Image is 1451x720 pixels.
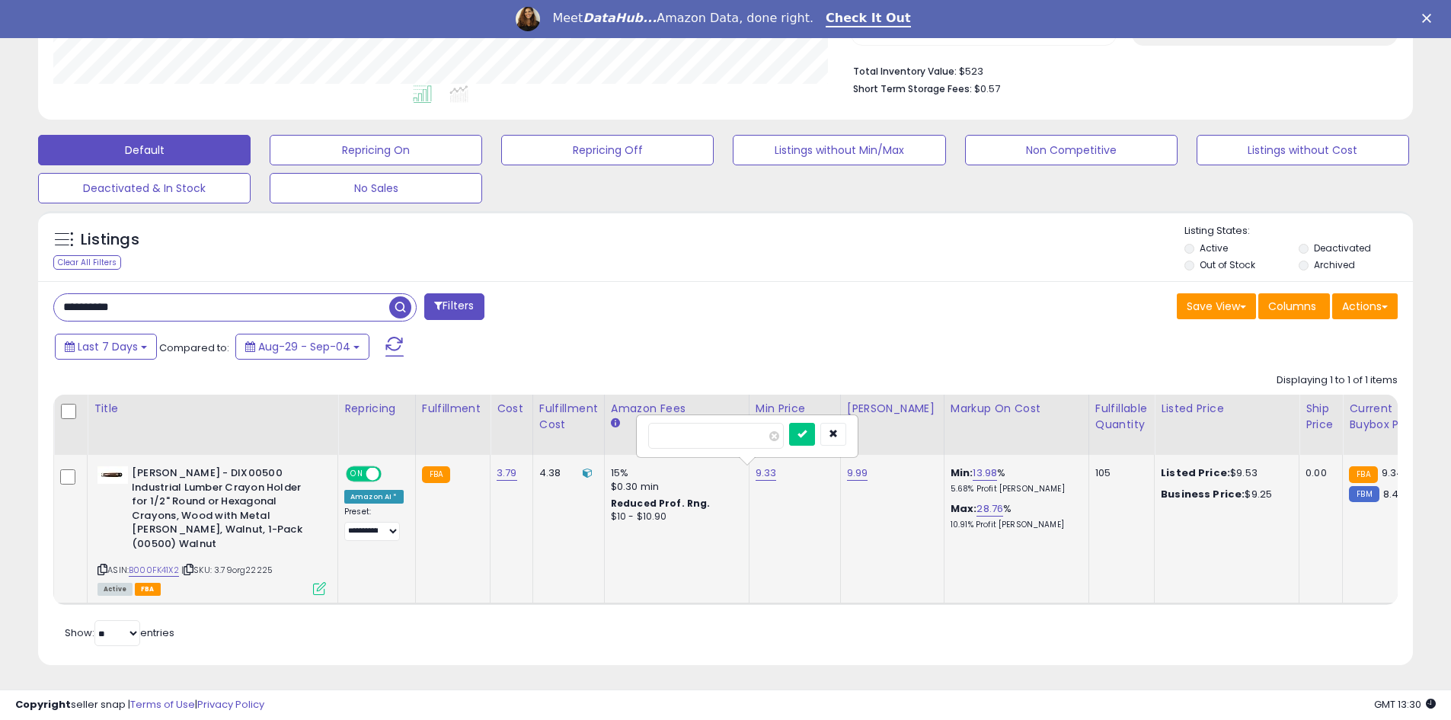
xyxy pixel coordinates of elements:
span: Aug-29 - Sep-04 [258,339,350,354]
img: 210VaWQpSUL._SL40_.jpg [97,466,128,484]
span: 9.34 [1382,466,1404,480]
a: B000FK41X2 [129,564,179,577]
div: % [951,466,1077,494]
div: Ship Price [1306,401,1336,433]
span: ON [347,468,366,481]
button: Columns [1258,293,1330,319]
button: Actions [1332,293,1398,319]
small: FBA [422,466,450,483]
div: Fulfillable Quantity [1095,401,1148,433]
div: % [951,502,1077,530]
div: 15% [611,466,737,480]
label: Archived [1314,258,1355,271]
a: 3.79 [497,466,517,481]
button: Filters [424,293,484,320]
label: Out of Stock [1200,258,1255,271]
div: Fulfillment [422,401,484,417]
div: $0.30 min [611,480,737,494]
div: Markup on Cost [951,401,1082,417]
a: Terms of Use [130,697,195,712]
button: Last 7 Days [55,334,157,360]
b: Business Price: [1161,487,1245,501]
div: Preset: [344,507,404,541]
button: Repricing Off [501,135,714,165]
span: All listings currently available for purchase on Amazon [97,583,133,596]
div: 0.00 [1306,466,1331,480]
button: Deactivated & In Stock [38,173,251,203]
button: Listings without Cost [1197,135,1409,165]
small: FBA [1349,466,1377,483]
b: [PERSON_NAME] - DIX00500 Industrial Lumber Crayon Holder for 1/2" Round or Hexagonal Crayons, Woo... [132,466,317,555]
a: 28.76 [976,501,1003,517]
div: 4.38 [539,466,593,480]
b: Listed Price: [1161,466,1230,480]
th: The percentage added to the cost of goods (COGS) that forms the calculator for Min & Max prices. [944,395,1088,455]
a: 9.33 [756,466,777,481]
div: $10 - $10.90 [611,510,737,523]
div: Displaying 1 to 1 of 1 items [1277,373,1398,388]
div: $9.25 [1161,488,1287,501]
span: $0.57 [974,82,1000,96]
b: Total Inventory Value: [853,65,957,78]
a: 13.98 [973,466,997,481]
div: Listed Price [1161,401,1293,417]
button: Aug-29 - Sep-04 [235,334,369,360]
button: Default [38,135,251,165]
div: ASIN: [97,466,326,594]
b: Max: [951,501,977,516]
label: Deactivated [1314,242,1371,254]
div: [PERSON_NAME] [847,401,938,417]
span: 8.49 [1383,487,1405,501]
div: Min Price [756,401,834,417]
span: OFF [379,468,404,481]
b: Short Term Storage Fees: [853,82,972,95]
div: Close [1422,14,1437,23]
p: 10.91% Profit [PERSON_NAME] [951,520,1077,530]
div: Title [94,401,331,417]
h5: Listings [81,229,139,251]
span: | SKU: 3.79org22225 [181,564,273,576]
button: Repricing On [270,135,482,165]
i: DataHub... [583,11,657,25]
small: Amazon Fees. [611,417,620,430]
div: Fulfillment Cost [539,401,598,433]
li: $523 [853,61,1386,79]
span: 2025-09-12 13:30 GMT [1374,697,1436,712]
div: Amazon Fees [611,401,743,417]
label: Active [1200,242,1228,254]
div: Cost [497,401,526,417]
div: Clear All Filters [53,255,121,270]
span: Last 7 Days [78,339,138,354]
div: Meet Amazon Data, done right. [552,11,813,26]
div: Repricing [344,401,409,417]
div: seller snap | | [15,698,264,712]
div: Current Buybox Price [1349,401,1427,433]
a: 9.99 [847,466,868,481]
span: Show: entries [65,626,174,640]
img: Profile image for Georgie [516,7,540,31]
b: Reduced Prof. Rng. [611,497,711,510]
button: Non Competitive [965,135,1178,165]
p: 5.68% Profit [PERSON_NAME] [951,484,1077,494]
div: $9.53 [1161,466,1287,480]
strong: Copyright [15,697,71,712]
b: Min: [951,466,973,480]
a: Privacy Policy [197,697,264,712]
div: Amazon AI * [344,490,404,504]
button: Listings without Min/Max [733,135,945,165]
span: Columns [1268,299,1316,314]
small: FBM [1349,486,1379,502]
span: FBA [135,583,161,596]
span: Compared to: [159,341,229,355]
a: Check It Out [826,11,911,27]
button: Save View [1177,293,1256,319]
div: 105 [1095,466,1143,480]
p: Listing States: [1184,224,1413,238]
button: No Sales [270,173,482,203]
